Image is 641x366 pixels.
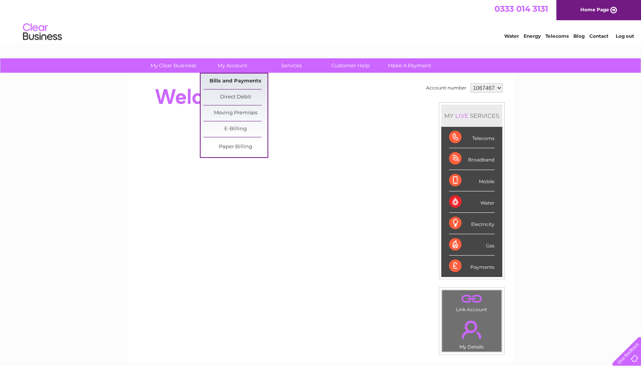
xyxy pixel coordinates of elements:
[259,58,323,73] a: Services
[449,148,494,170] div: Broadband
[200,58,264,73] a: My Account
[615,33,634,39] a: Log out
[203,74,267,89] a: Bills and Payments
[573,33,585,39] a: Blog
[449,191,494,213] div: Water
[442,314,502,352] td: My Details
[424,81,468,95] td: Account number
[454,112,470,119] div: LIVE
[545,33,569,39] a: Telecoms
[203,121,267,137] a: E-Billing
[524,33,541,39] a: Energy
[441,105,502,127] div: MY SERVICES
[449,234,494,256] div: Gas
[377,58,442,73] a: Make A Payment
[318,58,383,73] a: Customer Help
[449,127,494,148] div: Telecoms
[141,58,205,73] a: My Clear Business
[494,4,548,14] a: 0333 014 3131
[444,292,500,306] a: .
[444,316,500,343] a: .
[203,139,267,155] a: Paper Billing
[442,290,502,314] td: Link Account
[449,170,494,191] div: Mobile
[504,33,519,39] a: Water
[203,105,267,121] a: Moving Premises
[449,256,494,277] div: Payments
[203,89,267,105] a: Direct Debit
[449,213,494,234] div: Electricity
[23,20,62,44] img: logo.png
[137,4,505,38] div: Clear Business is a trading name of Verastar Limited (registered in [GEOGRAPHIC_DATA] No. 3667643...
[589,33,608,39] a: Contact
